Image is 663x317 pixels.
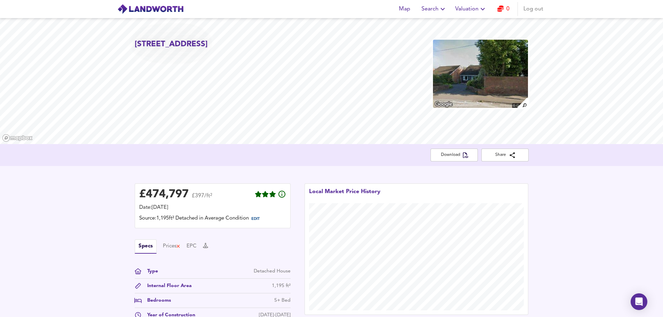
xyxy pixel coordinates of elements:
a: 0 [497,4,510,14]
div: Date: [DATE] [139,204,286,212]
button: Specs [135,239,157,254]
div: 1,195 ft² [272,282,291,290]
span: Log out [523,4,543,14]
span: EDIT [251,217,260,221]
div: Open Intercom Messenger [631,293,647,310]
div: Internal Floor Area [142,282,192,290]
button: Map [394,2,416,16]
span: Search [421,4,447,14]
button: EPC [187,243,197,250]
img: logo [117,4,184,14]
button: Download [431,149,478,161]
img: property [432,39,528,109]
div: Detached House [254,268,291,275]
h2: [STREET_ADDRESS] [135,39,208,50]
span: £397/ft² [192,193,212,203]
button: Search [419,2,450,16]
img: search [516,97,529,109]
div: £ 474,797 [139,189,189,200]
button: Prices [163,243,181,250]
button: Share [481,149,529,161]
div: Local Market Price History [309,188,380,203]
div: Source: 1,195ft² Detached in Average Condition [139,215,286,224]
button: Valuation [452,2,490,16]
div: Type [142,268,158,275]
span: Valuation [455,4,487,14]
span: Download [436,151,472,159]
span: Share [487,151,523,159]
a: Mapbox homepage [2,134,33,142]
button: 0 [492,2,515,16]
div: 5+ Bed [274,297,291,304]
div: Bedrooms [142,297,171,304]
span: Map [396,4,413,14]
button: Log out [521,2,546,16]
